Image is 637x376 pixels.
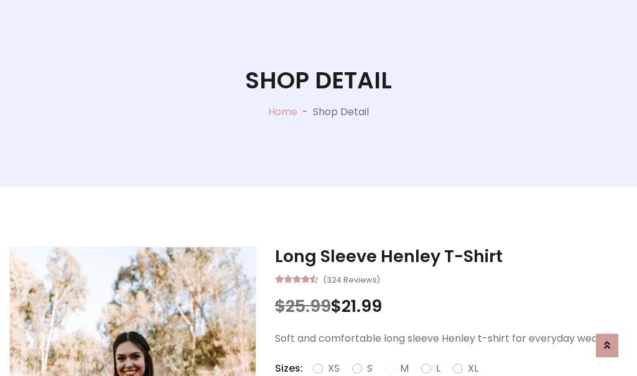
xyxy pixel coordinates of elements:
label: L [436,361,440,376]
p: Soft and comfortable long sleeve Henley t-shirt for everyday wear. [275,331,628,346]
label: S [367,361,373,376]
label: XL [468,361,478,376]
label: XS [328,361,340,376]
span: $25.99 [275,294,331,317]
h3: $ [275,296,628,316]
a: Home [268,105,297,119]
p: - [297,105,313,120]
span: 21.99 [342,294,382,317]
p: Shop Detail [313,105,369,120]
h3: Long Sleeve Henley T-Shirt [275,247,628,266]
label: M [400,361,409,376]
h1: Shop Detail [245,67,392,95]
p: Sizes: [275,361,303,376]
small: (324 Reviews) [323,271,380,286]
